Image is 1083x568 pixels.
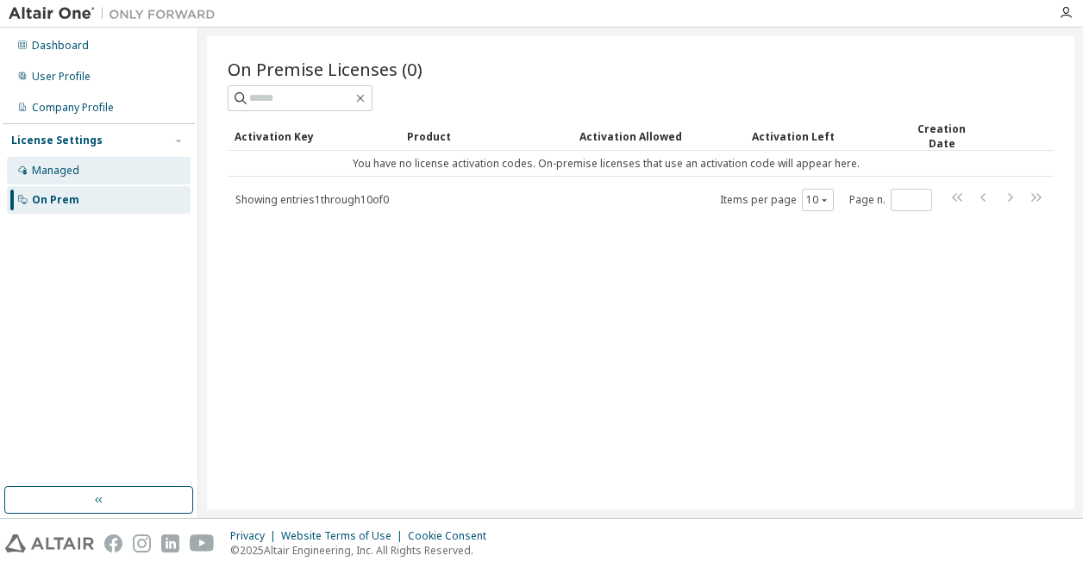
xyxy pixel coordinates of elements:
span: Items per page [720,189,834,211]
div: User Profile [32,70,91,84]
p: © 2025 Altair Engineering, Inc. All Rights Reserved. [230,543,497,558]
img: linkedin.svg [161,534,179,552]
button: 10 [806,193,829,207]
div: Company Profile [32,101,114,115]
div: Creation Date [905,122,978,151]
div: On Prem [32,193,79,207]
img: facebook.svg [104,534,122,552]
div: License Settings [11,134,103,147]
img: altair_logo.svg [5,534,94,552]
div: Activation Left [752,122,892,150]
div: Dashboard [32,39,89,53]
img: instagram.svg [133,534,151,552]
td: You have no license activation codes. On-premise licenses that use an activation code will appear... [228,151,985,177]
div: Website Terms of Use [281,529,408,543]
div: Activation Key [235,122,393,150]
div: Activation Allowed [579,122,738,150]
span: Showing entries 1 through 10 of 0 [235,192,389,207]
span: Page n. [849,189,932,211]
span: On Premise Licenses (0) [228,57,423,81]
div: Privacy [230,529,281,543]
div: Product [407,122,566,150]
div: Managed [32,164,79,178]
div: Cookie Consent [408,529,497,543]
img: youtube.svg [190,534,215,552]
img: Altair One [9,5,224,22]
